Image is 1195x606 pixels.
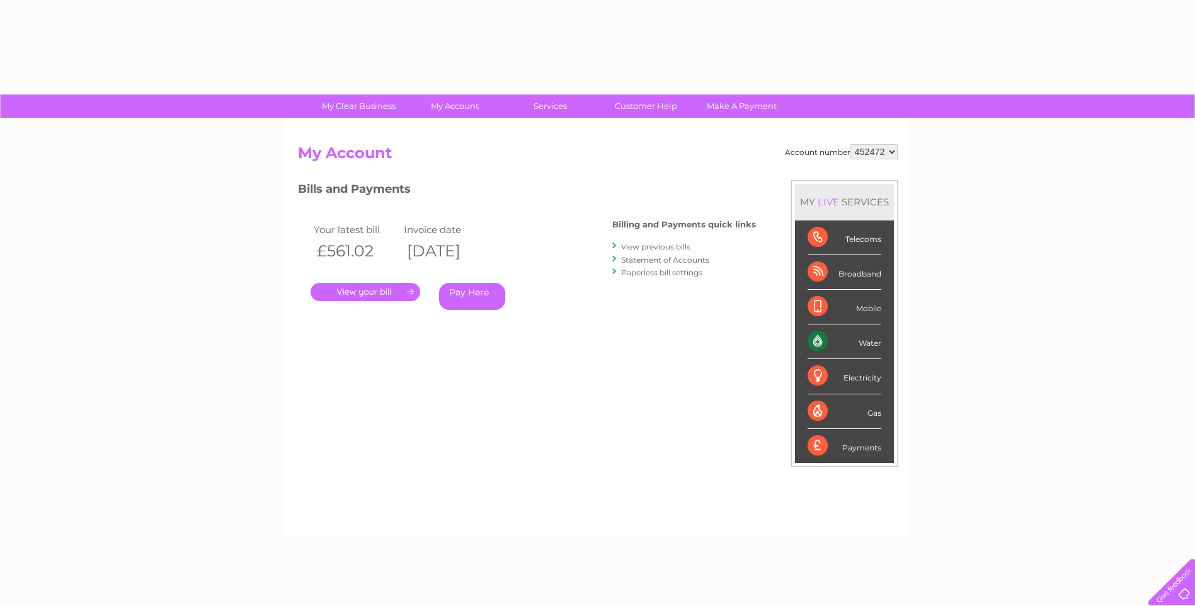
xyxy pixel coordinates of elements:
[621,255,709,265] a: Statement of Accounts
[439,283,505,310] a: Pay Here
[808,394,881,429] div: Gas
[311,238,401,264] th: £561.02
[311,221,401,238] td: Your latest bill
[311,283,420,301] a: .
[808,255,881,290] div: Broadband
[808,220,881,255] div: Telecoms
[298,180,756,202] h3: Bills and Payments
[498,94,602,118] a: Services
[808,324,881,359] div: Water
[815,196,842,208] div: LIVE
[808,429,881,463] div: Payments
[594,94,698,118] a: Customer Help
[808,290,881,324] div: Mobile
[612,220,756,229] h4: Billing and Payments quick links
[621,268,702,277] a: Paperless bill settings
[401,238,491,264] th: [DATE]
[690,94,794,118] a: Make A Payment
[795,184,894,220] div: MY SERVICES
[307,94,411,118] a: My Clear Business
[298,144,898,168] h2: My Account
[808,359,881,394] div: Electricity
[785,144,898,159] div: Account number
[403,94,506,118] a: My Account
[401,221,491,238] td: Invoice date
[621,242,690,251] a: View previous bills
